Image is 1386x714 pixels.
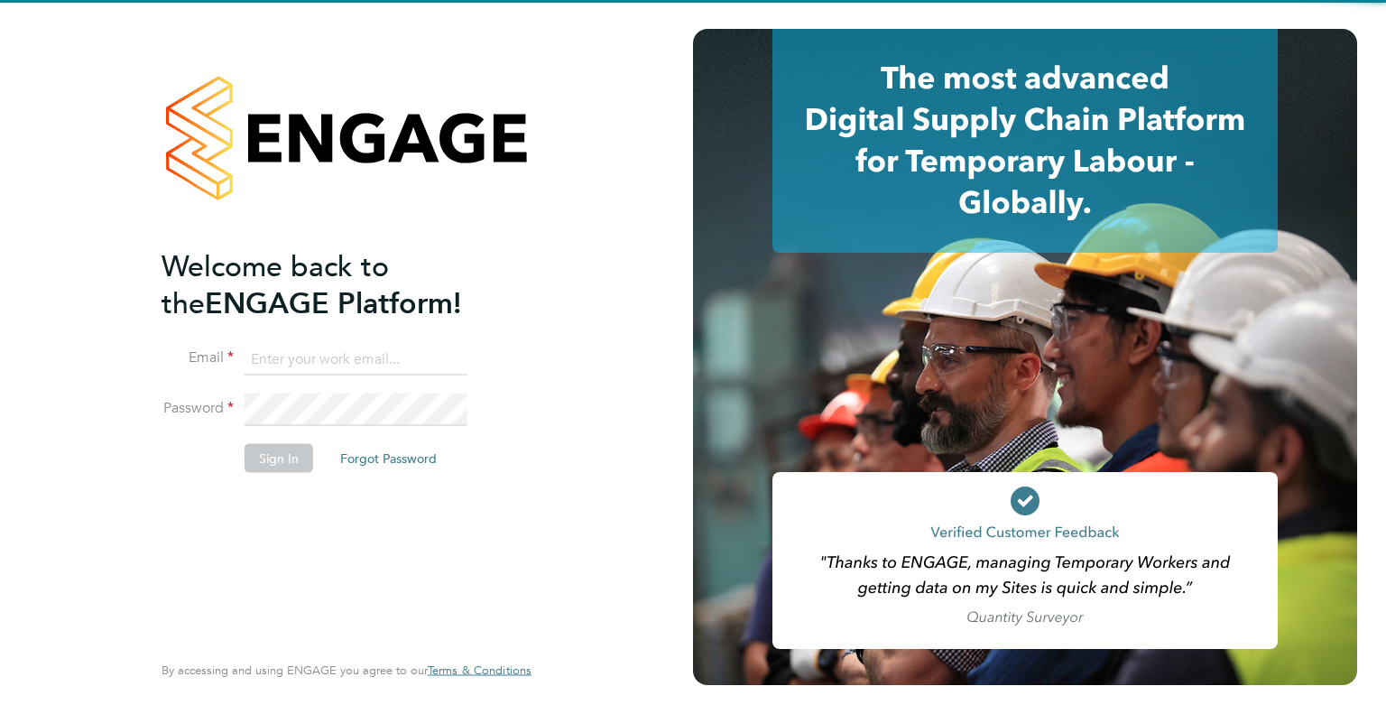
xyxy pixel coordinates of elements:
[162,663,531,678] span: By accessing and using ENGAGE you agree to our
[162,399,234,418] label: Password
[162,247,513,321] h2: ENGAGE Platform!
[428,663,531,678] a: Terms & Conditions
[162,348,234,367] label: Email
[245,444,313,473] button: Sign In
[326,444,451,473] button: Forgot Password
[162,248,389,320] span: Welcome back to the
[245,343,467,376] input: Enter your work email...
[428,663,531,678] span: Terms & Conditions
